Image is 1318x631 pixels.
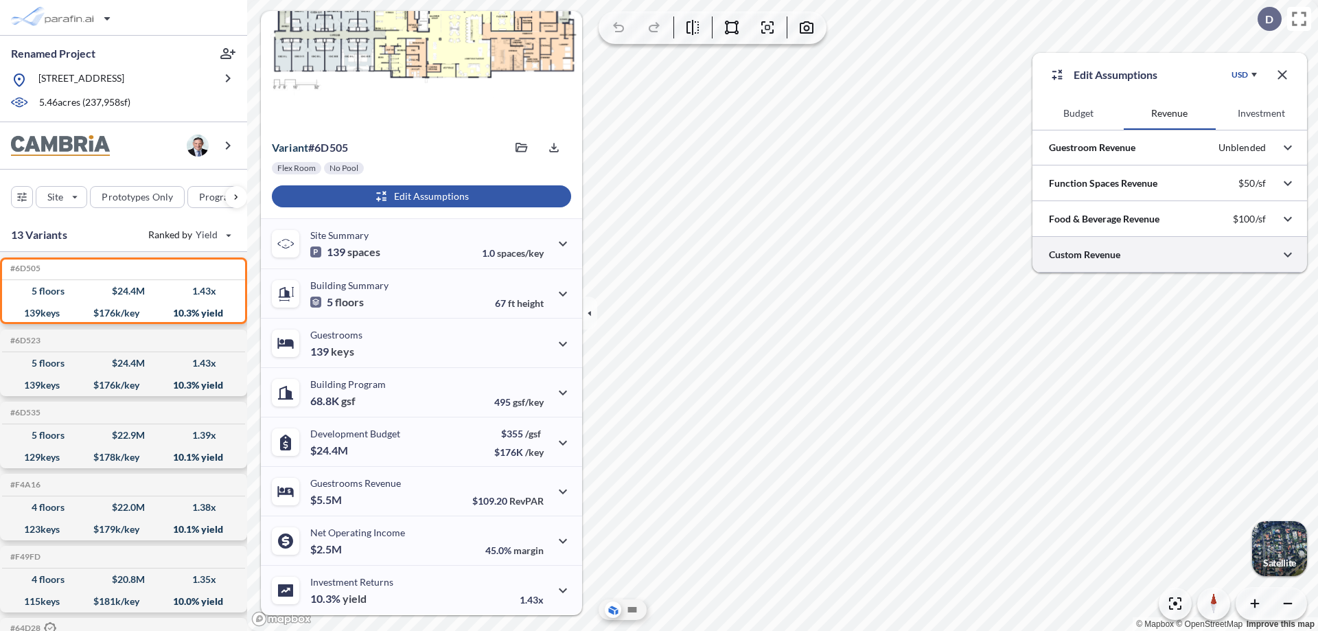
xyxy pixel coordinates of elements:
p: $24.4M [310,444,350,457]
p: No Pool [329,163,358,174]
p: 10.3% [310,592,367,606]
a: OpenStreetMap [1176,619,1242,629]
p: Function Spaces Revenue [1049,176,1157,190]
p: $100/sf [1233,213,1266,225]
p: 139 [310,245,380,259]
span: gsf [341,394,356,408]
p: Guestrooms [310,329,362,341]
span: floors [335,295,364,309]
p: Building Summary [310,279,389,291]
button: Site [36,186,87,208]
p: Food & Beverage Revenue [1049,212,1159,226]
p: Program [199,190,238,204]
button: Edit Assumptions [272,185,571,207]
button: Ranked by Yield [137,224,240,246]
p: Site Summary [310,229,369,241]
p: $2.5M [310,542,344,556]
span: Variant [272,141,308,154]
p: Edit Assumptions [1074,67,1157,83]
span: spaces [347,245,380,259]
p: $109.20 [472,495,544,507]
button: Budget [1032,97,1124,130]
p: # 6d505 [272,141,348,154]
span: RevPAR [509,495,544,507]
p: 5.46 acres ( 237,958 sf) [39,95,130,111]
div: USD [1232,69,1248,80]
p: $355 [494,428,544,439]
p: Renamed Project [11,46,95,61]
button: Switcher ImageSatellite [1252,521,1307,576]
p: 45.0% [485,544,544,556]
p: $50/sf [1238,177,1266,190]
a: Mapbox [1136,619,1174,629]
p: Unblended [1218,141,1266,154]
p: Site [47,190,63,204]
span: height [517,297,544,309]
p: Development Budget [310,428,400,439]
p: 1.0 [482,247,544,259]
p: 139 [310,345,354,358]
p: Net Operating Income [310,527,405,538]
img: Switcher Image [1252,521,1307,576]
p: Prototypes Only [102,190,173,204]
a: Improve this map [1247,619,1315,629]
button: Site Plan [624,601,640,618]
span: yield [343,592,367,606]
h5: Click to copy the code [8,552,41,562]
p: Guestrooms Revenue [310,477,401,489]
span: keys [331,345,354,358]
button: Investment [1216,97,1307,130]
h5: Click to copy the code [8,480,41,490]
p: 67 [495,297,544,309]
button: Revenue [1124,97,1215,130]
span: ft [508,297,515,309]
p: Satellite [1263,558,1296,569]
p: 5 [310,295,364,309]
h5: Click to copy the code [8,336,41,345]
span: spaces/key [497,247,544,259]
p: Investment Returns [310,576,393,588]
span: /key [525,446,544,458]
p: Flex Room [277,163,316,174]
p: 68.8K [310,394,356,408]
p: 13 Variants [11,227,67,243]
p: $5.5M [310,493,344,507]
img: BrandImage [11,135,110,157]
p: $176K [494,446,544,458]
span: /gsf [525,428,541,439]
p: 1.43x [520,594,544,606]
h5: Click to copy the code [8,264,41,273]
span: margin [513,544,544,556]
p: Guestroom Revenue [1049,141,1135,154]
button: Program [187,186,262,208]
p: D [1265,13,1273,25]
span: Yield [196,228,218,242]
h5: Click to copy the code [8,408,41,417]
p: [STREET_ADDRESS] [38,71,124,89]
a: Mapbox homepage [251,611,312,627]
button: Aerial View [605,601,621,618]
button: Prototypes Only [90,186,185,208]
img: user logo [187,135,209,157]
p: Building Program [310,378,386,390]
p: 495 [494,396,544,408]
span: gsf/key [513,396,544,408]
